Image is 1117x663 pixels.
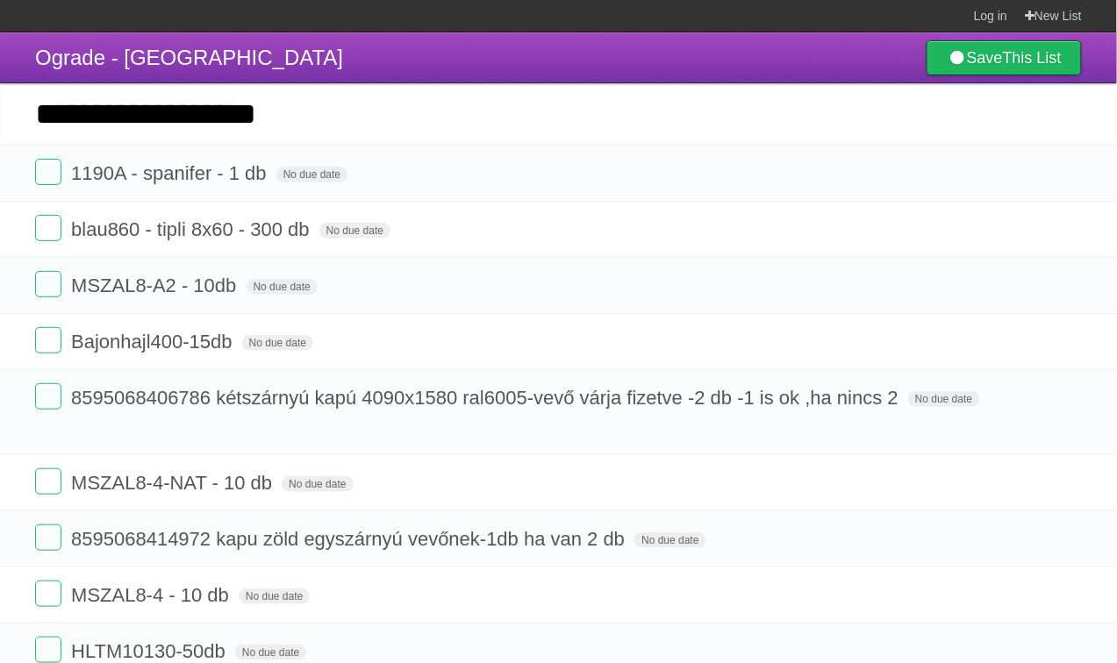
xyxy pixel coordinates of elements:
a: SaveThis List [927,40,1082,75]
span: No due date [235,645,306,660]
span: No due date [282,476,353,492]
span: No due date [276,167,347,182]
label: Done [35,581,61,607]
span: Bajonhajl400-15db [71,331,237,353]
label: Done [35,327,61,353]
span: No due date [319,223,390,239]
span: 8595068406786 kétszárnyú kapú 4090x1580 ral6005-vevő várja fizetve -2 db -1 is ok ,ha nincs 2 [71,387,903,409]
span: blau860 - tipli 8x60 - 300 db [71,218,314,240]
b: This List [1003,49,1062,67]
span: 8595068414972 kapu zöld egyszárnyú vevőnek-1db ha van 2 db [71,528,629,550]
span: No due date [242,335,313,351]
label: Done [35,159,61,185]
label: Done [35,383,61,410]
label: Done [35,271,61,297]
span: No due date [239,588,310,604]
span: HLTM10130-50db [71,640,230,662]
span: No due date [634,532,705,548]
label: Done [35,524,61,551]
span: MSZAL8-4 - 10 db [71,584,233,606]
label: Done [35,215,61,241]
span: Ograde - [GEOGRAPHIC_DATA] [35,46,343,69]
span: MSZAL8-4-NAT - 10 db [71,472,276,494]
label: Done [35,468,61,495]
label: Done [35,637,61,663]
span: MSZAL8-A2 - 10db [71,274,240,296]
span: No due date [247,279,318,295]
span: No due date [908,391,979,407]
span: 1190A - spanifer - 1 db [71,162,271,184]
